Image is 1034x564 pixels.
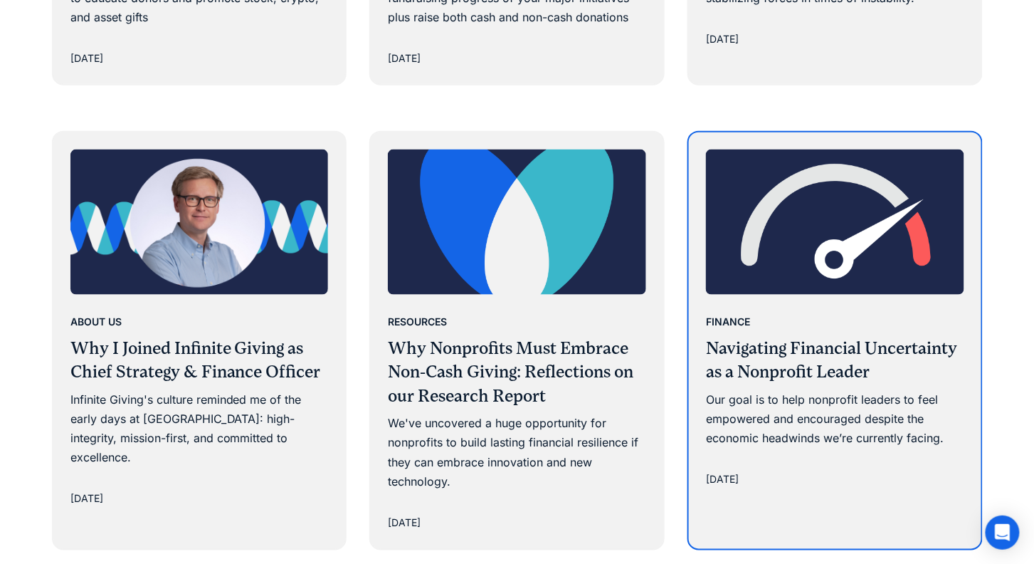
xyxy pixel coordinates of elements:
div: Finance [706,313,750,330]
div: [DATE] [388,50,421,67]
div: [DATE] [70,50,103,67]
div: [DATE] [388,515,421,532]
div: Open Intercom Messenger [986,516,1020,550]
div: We've uncovered a huge opportunity for nonprofits to build lasting financial resilience if they c... [388,414,646,492]
div: Resources [388,313,447,330]
div: [DATE] [706,31,739,48]
a: FinanceNavigating Financial Uncertainty as a Nonprofit LeaderOur goal is to help nonprofit leader... [689,132,981,506]
a: About UsWhy I Joined Infinite Giving as Chief Strategy & Finance OfficerInfinite Giving's culture... [53,132,346,525]
div: [DATE] [706,471,739,489]
h3: Why Nonprofits Must Embrace Non-Cash Giving: Reflections on our Research Report [388,338,646,409]
div: Infinite Giving's culture reminded me of the early days at [GEOGRAPHIC_DATA]: high-integrity, mis... [70,391,329,469]
div: Our goal is to help nonprofit leaders to feel empowered and encouraged despite the economic headw... [706,391,964,449]
h3: Navigating Financial Uncertainty as a Nonprofit Leader [706,338,964,385]
div: About Us [70,313,122,330]
div: [DATE] [70,491,103,508]
h3: Why I Joined Infinite Giving as Chief Strategy & Finance Officer [70,338,329,385]
a: ResourcesWhy Nonprofits Must Embrace Non-Cash Giving: Reflections on our Research ReportWe've unc... [371,132,663,549]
